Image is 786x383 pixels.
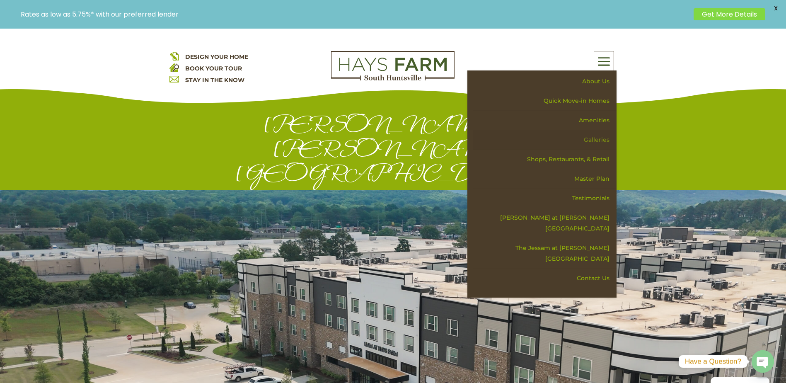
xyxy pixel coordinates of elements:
[473,189,617,208] a: Testimonials
[169,51,179,61] img: design your home
[694,8,765,20] a: Get More Details
[185,76,244,84] a: STAY IN THE KNOW
[331,51,455,81] img: Logo
[169,63,179,72] img: book your home tour
[473,72,617,91] a: About Us
[185,65,242,72] a: BOOK YOUR TOUR
[769,2,782,15] span: X
[185,53,248,61] a: DESIGN YOUR HOME
[473,238,617,269] a: The Jessam at [PERSON_NAME][GEOGRAPHIC_DATA]
[473,130,617,150] a: Galleries
[473,269,617,288] a: Contact Us
[169,112,617,190] h1: [PERSON_NAME] at [PERSON_NAME][GEOGRAPHIC_DATA]
[473,208,617,238] a: [PERSON_NAME] at [PERSON_NAME][GEOGRAPHIC_DATA]
[473,91,617,111] a: Quick Move-in Homes
[473,169,617,189] a: Master Plan
[331,75,455,82] a: hays farm homes huntsville development
[21,10,689,18] p: Rates as low as 5.75%* with our preferred lender
[473,150,617,169] a: Shops, Restaurants, & Retail
[473,111,617,130] a: Amenities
